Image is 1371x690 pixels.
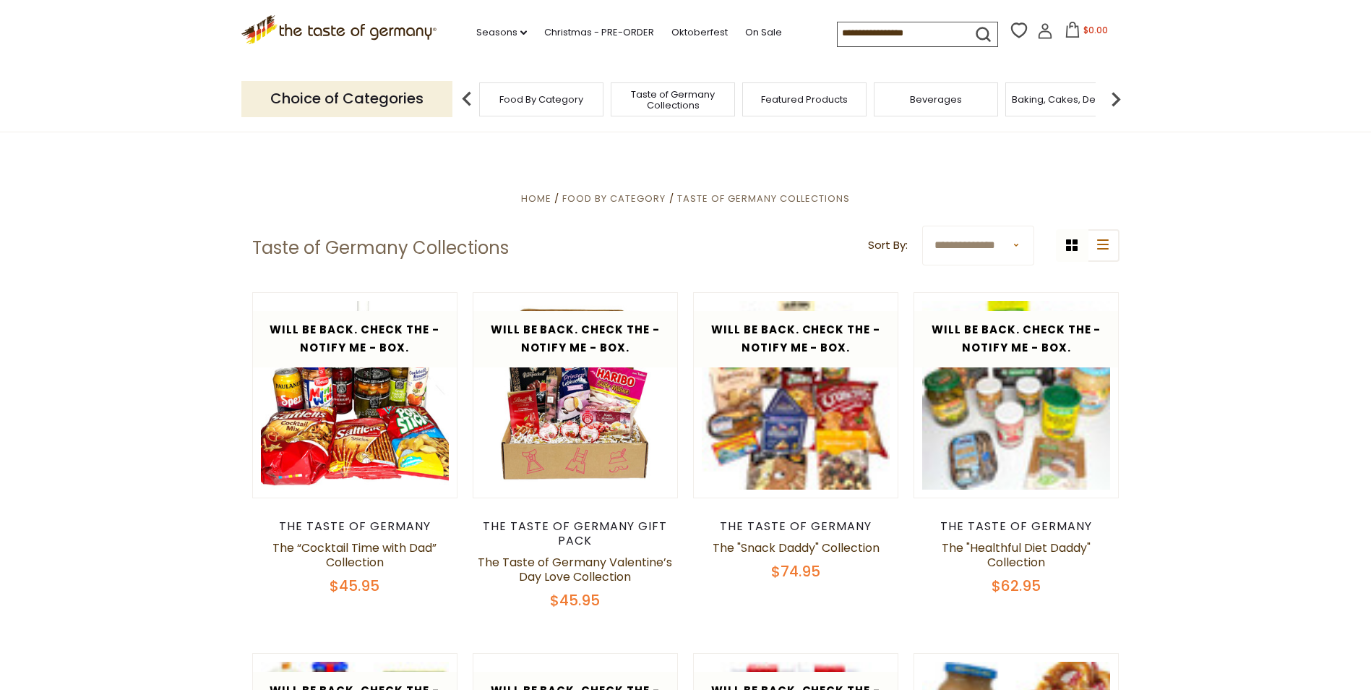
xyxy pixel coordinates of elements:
img: The "Healthful Diet Daddy" Collection [914,293,1119,498]
button: $0.00 [1056,22,1117,43]
div: The Taste of Germany [252,519,458,534]
a: The “Cocktail Time with Dad” Collection [272,540,437,571]
a: Taste of Germany Collections [615,89,731,111]
div: The Taste of Germany [693,519,899,534]
a: Featured Products [761,94,848,105]
a: Seasons [476,25,527,41]
a: Christmas - PRE-ORDER [544,25,654,41]
a: Food By Category [562,192,666,205]
a: The "Snack Daddy" Collection [713,540,880,556]
img: previous arrow [452,85,481,114]
p: Choice of Categories [241,81,452,116]
a: Taste of Germany Collections [677,192,850,205]
span: $45.95 [550,590,600,610]
img: The Taste of Germany Valentine’s Day Love Collection [473,293,678,498]
a: On Sale [745,25,782,41]
img: The “Cocktail Time with Dad” Collection [253,293,457,498]
span: $0.00 [1083,24,1108,36]
img: The "Snack Daddy" Collection [694,293,898,498]
a: Home [521,192,551,205]
a: Oktoberfest [671,25,728,41]
a: The Taste of Germany Valentine’s Day Love Collection [478,554,672,585]
label: Sort By: [868,237,908,255]
h1: Taste of Germany Collections [252,237,509,259]
a: Baking, Cakes, Desserts [1012,94,1124,105]
a: Beverages [910,94,962,105]
div: The Taste of Germany Gift Pack [473,519,679,548]
span: $74.95 [771,561,820,582]
a: The "Healthful Diet Daddy" Collection [942,540,1091,571]
span: $62.95 [992,576,1041,596]
a: Food By Category [499,94,583,105]
span: $45.95 [330,576,379,596]
div: The Taste of Germany [914,519,1119,534]
img: next arrow [1101,85,1130,114]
